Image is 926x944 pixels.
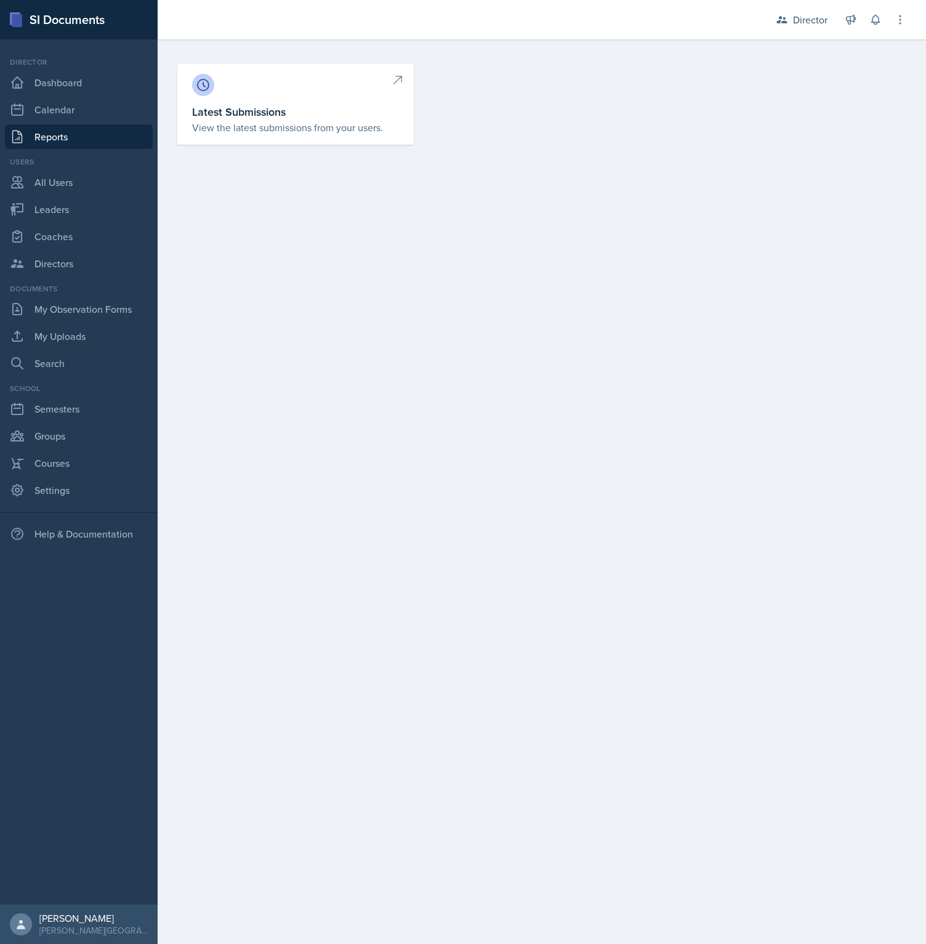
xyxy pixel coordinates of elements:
a: Groups [5,424,153,448]
a: Search [5,351,153,376]
div: Help & Documentation [5,522,153,546]
a: Semesters [5,397,153,421]
a: Settings [5,478,153,502]
div: [PERSON_NAME] [39,912,148,924]
a: Coaches [5,224,153,249]
a: Dashboard [5,70,153,95]
a: My Observation Forms [5,297,153,321]
a: Directors [5,251,153,276]
div: Director [5,57,153,68]
a: Courses [5,451,153,475]
div: [PERSON_NAME][GEOGRAPHIC_DATA] [39,924,148,937]
h3: Latest Submissions [192,103,399,120]
div: Documents [5,283,153,294]
p: View the latest submissions from your users. [192,120,399,135]
a: My Uploads [5,324,153,349]
div: School [5,383,153,394]
a: Leaders [5,197,153,222]
a: Latest Submissions View the latest submissions from your users. [177,64,414,145]
div: Users [5,156,153,167]
div: Director [793,12,827,27]
a: Calendar [5,97,153,122]
a: Reports [5,124,153,149]
a: All Users [5,170,153,195]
